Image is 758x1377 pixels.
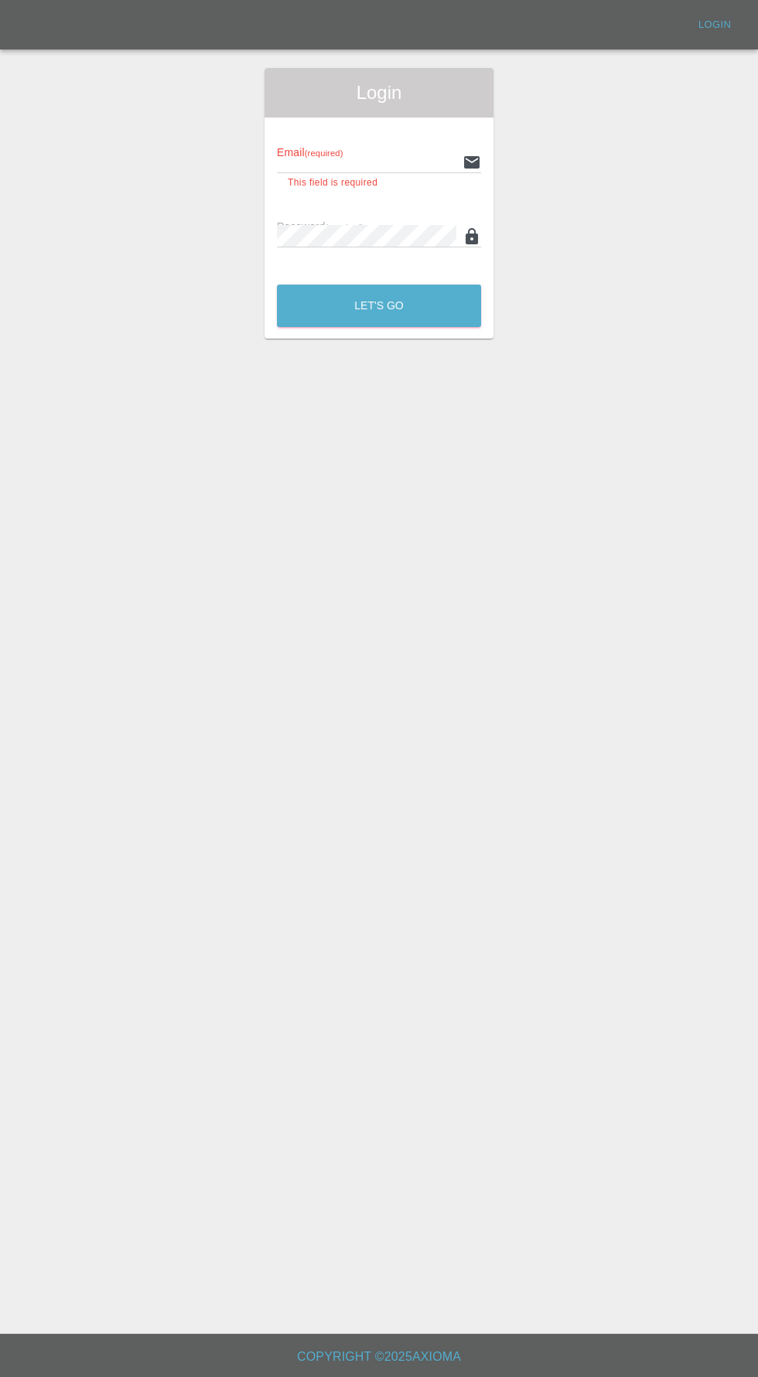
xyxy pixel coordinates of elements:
small: (required) [326,223,364,232]
small: (required) [305,148,343,158]
span: Email [277,146,343,158]
button: Let's Go [277,285,481,327]
span: Login [277,80,481,105]
p: This field is required [288,176,470,191]
a: Login [690,13,739,37]
h6: Copyright © 2025 Axioma [12,1346,746,1368]
span: Password [277,220,364,233]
